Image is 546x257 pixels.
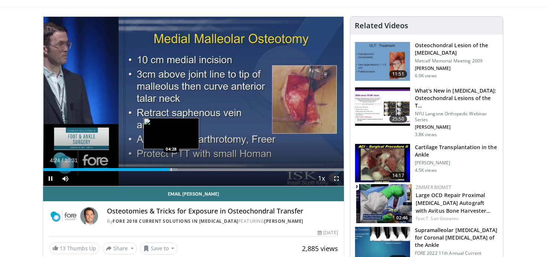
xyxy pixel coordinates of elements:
[140,242,178,254] button: Save to
[103,242,137,254] button: Share
[415,132,437,138] p: 3.8K views
[318,229,338,236] div: [DATE]
[65,157,78,163] span: 10:31
[355,87,410,126] img: bf7d6a1b-4508-4277-befc-ba70a41464e2.150x105_q85_crop-smart_upscale.jpg
[415,73,437,79] p: 6.9K views
[58,171,73,186] button: Mute
[415,167,437,173] p: 4.5K views
[49,242,100,254] a: 13 Thumbs Up
[356,184,412,223] img: a4fc9e3b-29e5-479a-a4d0-450a2184c01c.150x105_q85_crop-smart_upscale.jpg
[426,215,458,222] a: T. San Giovanni
[43,168,344,171] div: Progress Bar
[43,186,344,201] a: Email [PERSON_NAME]
[389,115,407,123] span: 25:50
[50,157,60,163] span: 4:24
[389,70,407,78] span: 11:51
[394,215,410,221] span: 02:46
[302,244,338,253] span: 2,885 views
[355,144,498,183] a: 14:17 Cartilage Transplantation in the Ankle [PERSON_NAME] 4.5K views
[113,218,238,224] a: FORE 2018 Current Solutions in [MEDICAL_DATA]
[415,42,498,57] h3: Osteochondral Lesion of the [MEDICAL_DATA]
[415,144,498,158] h3: Cartilage Transplantation in the Ankle
[415,87,498,109] h3: What's New in [MEDICAL_DATA]: Osteochondral Lesions of the T…
[355,42,410,81] img: saltz2_3.png.150x105_q85_crop-smart_upscale.jpg
[314,171,329,186] button: Playback Rate
[389,172,407,179] span: 14:17
[43,17,344,186] video-js: Video Player
[80,207,98,225] img: Avatar
[416,215,497,222] div: Feat.
[107,207,338,215] h4: Osteotomies & Tricks for Exposure in Osteochondral Transfer
[264,218,303,224] a: [PERSON_NAME]
[143,118,199,149] img: image.jpeg
[416,184,451,190] a: Zimmer Biomet
[329,171,344,186] button: Fullscreen
[415,111,498,123] p: NYU Langone Orthopedic Webinar Series
[355,87,498,138] a: 25:50 What's New in [MEDICAL_DATA]: Osteochondral Lesions of the T… NYU Langone Orthopedic Webina...
[415,65,498,71] p: [PERSON_NAME]
[60,245,66,252] span: 13
[415,58,498,64] p: Metcalf Memorial Meeting 2009
[49,207,77,225] img: FORE 2018 Current Solutions in Foot and Ankle Surgery
[62,157,63,163] span: /
[355,42,498,81] a: 11:51 Osteochondral Lesion of the [MEDICAL_DATA] Metcalf Memorial Meeting 2009 [PERSON_NAME] 6.9K...
[355,21,408,30] h4: Related Videos
[356,184,412,223] a: 02:46
[355,144,410,183] img: 76907b65-741c-4f10-8836-aa18dfbb5a6c.150x105_q85_crop-smart_upscale.jpg
[415,227,498,249] h3: Supramalleolar [MEDICAL_DATA] for Coronal [MEDICAL_DATA] of the Ankle
[415,124,498,130] p: [PERSON_NAME]
[416,192,491,214] a: Large OCD Repair Proximal [MEDICAL_DATA] Autograft with Avitus Bone Harvester…
[415,160,498,166] p: [PERSON_NAME]
[43,171,58,186] button: Pause
[107,218,338,225] div: By FEATURING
